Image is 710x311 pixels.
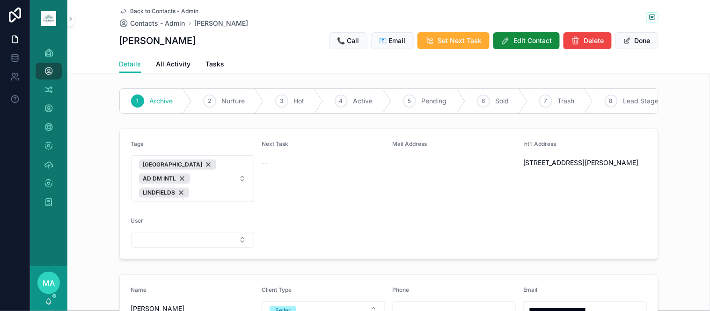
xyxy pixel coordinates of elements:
[422,96,447,106] span: Pending
[438,36,482,45] span: Set Next Task
[339,97,343,105] span: 4
[139,188,189,198] button: Unselect 770
[139,159,216,170] button: Unselect 777
[584,36,604,45] span: Delete
[329,32,367,49] button: 📞 Call
[280,97,283,105] span: 3
[156,59,191,69] span: All Activity
[150,96,173,106] span: Archive
[119,7,199,15] a: Back to Contacts - Admin
[131,19,185,28] span: Contacts - Admin
[523,286,538,293] span: Email
[195,19,249,28] a: [PERSON_NAME]
[623,96,659,106] span: Lead Stage
[564,32,612,49] button: Delete
[514,36,552,45] span: Edit Contact
[143,161,203,168] span: [GEOGRAPHIC_DATA]
[523,140,556,147] span: Int'l Address
[371,32,414,49] button: 📧 Email
[262,158,267,167] span: --
[262,286,292,293] span: Client Type
[544,97,547,105] span: 7
[353,96,373,106] span: Active
[393,286,410,293] span: Phone
[393,140,427,147] span: Mail Address
[131,140,144,147] span: Tags
[379,36,406,45] span: 📧 Email
[262,140,288,147] span: Next Task
[208,97,211,105] span: 2
[143,175,176,182] span: AD DM INTL
[523,158,647,167] span: [STREET_ADDRESS][PERSON_NAME]
[609,97,613,105] span: 8
[131,217,144,224] span: User
[119,19,185,28] a: Contacts - Admin
[119,56,141,73] a: Details
[43,277,55,289] span: MA
[337,36,359,45] span: 📞 Call
[206,56,225,74] a: Tasks
[131,155,255,202] button: Select Button
[119,59,141,69] span: Details
[143,189,176,196] span: LINDFIELDS
[408,97,411,105] span: 5
[482,97,485,105] span: 6
[294,96,305,106] span: Hot
[41,11,56,26] img: App logo
[156,56,191,74] a: All Activity
[30,37,67,223] div: scrollable content
[496,96,509,106] span: Sold
[139,174,190,184] button: Unselect 936
[493,32,560,49] button: Edit Contact
[131,7,199,15] span: Back to Contacts - Admin
[206,59,225,69] span: Tasks
[131,286,147,293] span: Name
[136,97,139,105] span: 1
[558,96,575,106] span: Trash
[222,96,245,106] span: Nurture
[615,32,659,49] button: Done
[119,34,196,47] h1: [PERSON_NAME]
[131,232,255,248] button: Select Button
[417,32,490,49] button: Set Next Task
